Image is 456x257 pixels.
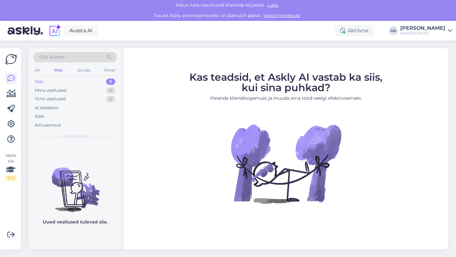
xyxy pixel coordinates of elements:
[34,66,41,74] div: All
[106,78,115,85] div: 0
[35,78,43,85] div: Uus
[35,122,61,128] div: Arhiveeritud
[53,66,64,74] div: Web
[5,153,16,181] div: Vaata siia
[48,24,61,37] img: explore-ai
[35,113,44,120] div: Kõik
[5,175,16,181] div: 1 / 3
[35,96,66,102] div: Tiimi vestlused
[76,66,92,74] div: Socials
[64,25,98,36] a: Avasta AI
[60,133,90,139] span: Uued vestlused
[400,26,445,31] div: [PERSON_NAME]
[43,219,108,225] p: Uued vestlused tulevad siia.
[28,156,122,213] img: No chats
[400,31,445,36] div: ANDES1GN OÜ
[189,95,383,102] p: Paranda kliendikogemust ja muuda oma tööd veelgi efektiivsemaks.
[106,87,115,94] div: 0
[5,53,17,65] img: Askly Logo
[35,105,58,111] div: AI Assistent
[262,13,302,18] a: Vaata hinnastust
[189,71,383,94] span: Kas teadsid, et Askly AI vastab ka siis, kui sina puhkad?
[39,54,65,60] span: Otsi kliente
[106,96,115,102] div: 0
[400,26,452,36] a: [PERSON_NAME]ANDES1GN OÜ
[35,87,66,94] div: Minu vestlused
[103,66,117,74] div: Email
[389,26,398,35] div: AA
[335,25,374,36] div: Aktiivne
[265,2,280,8] span: Luba
[229,107,343,221] img: No Chat active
